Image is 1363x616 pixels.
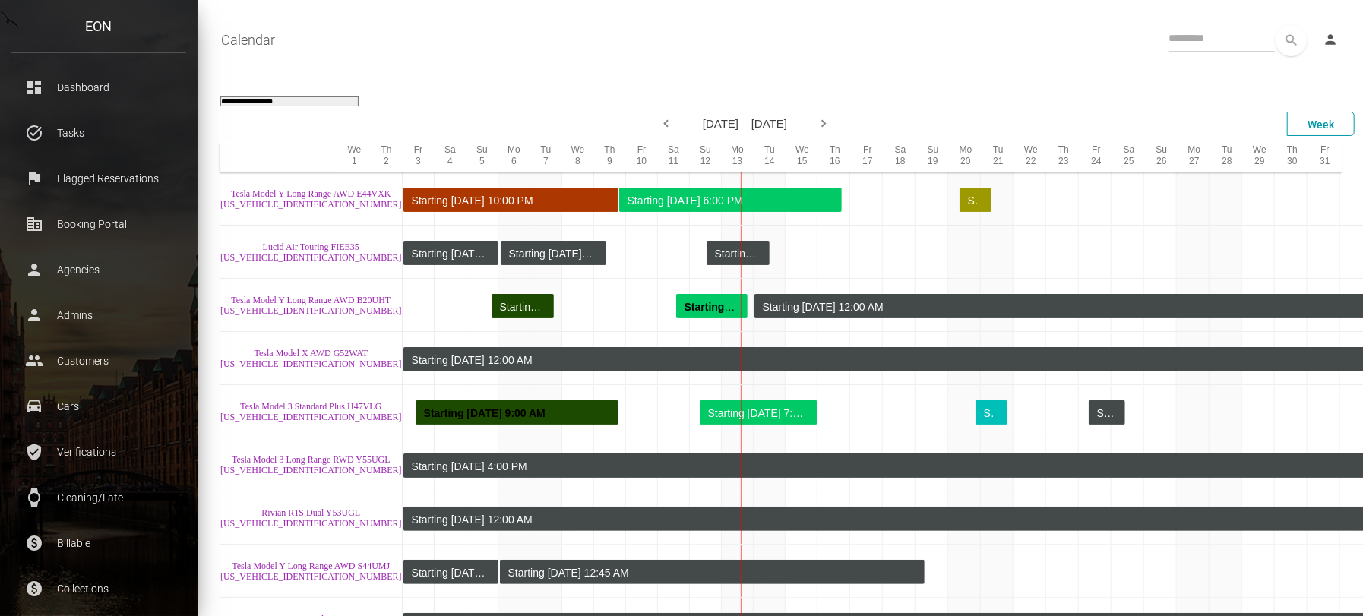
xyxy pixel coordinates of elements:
[220,188,402,210] a: Tesla Model Y Long Range AWD E44VXK [US_VEHICLE_IDENTIFICATION_NUMBER]
[685,301,806,313] strong: Starting [DATE] 1:00 PM
[715,242,757,266] div: Starting [DATE] 12:00 PM
[220,242,402,263] a: Lucid Air Touring FIEE35 [US_VEHICLE_IDENTIFICATION_NUMBER]
[1243,143,1276,172] div: We 29
[220,279,403,332] td: Tesla Model Y Long Range AWD B20UHT 7SAYGDEE3NF386547
[220,545,403,598] td: Tesla Model Y Long Range AWD S44UMJ 5YJYGDEEXMF268510
[593,143,625,172] div: Th 9
[1047,143,1080,172] div: Th 23
[220,295,402,316] a: Tesla Model Y Long Range AWD B20UHT [US_VEHICLE_IDENTIFICATION_NUMBER]
[403,560,498,584] div: Rented for 2 days, 23 hours by Admin Block . Current status is rental .
[11,68,186,106] a: dashboard Dashboard
[412,561,486,585] div: Starting [DATE] 12:00 AM
[11,479,186,516] a: watch Cleaning/Late
[657,143,689,172] div: Sa 11
[220,348,402,369] a: Tesla Model X AWD G52WAT [US_VEHICLE_IDENTIFICATION_NUMBER]
[23,258,175,281] p: Agencies
[721,143,753,172] div: Mo 13
[530,143,561,172] div: Tu 7
[498,143,530,172] div: Mo 6
[1210,143,1243,172] div: Tu 28
[220,507,402,529] a: Rivian R1S Dual Y53UGL [US_VEHICLE_IDENTIFICATION_NUMBER]
[676,294,748,318] div: Rented for 2 days, 6 hours by Cristina Gracia . Current status is rental .
[424,407,546,419] strong: Starting [DATE] 9:00 AM
[1308,143,1341,172] div: Fr 31
[11,433,186,471] a: verified_user Verifications
[11,342,186,380] a: people Customers
[23,577,175,600] p: Collections
[561,143,593,172] div: We 8
[509,242,594,266] div: Starting [DATE] 1:00 AM
[628,188,830,213] div: Starting [DATE] 6:00 PM
[625,143,657,172] div: Fr 10
[220,438,403,491] td: Tesla Model 3 Long Range RWD Y55UGL 5YJ3E1EB3PF415744
[403,241,498,265] div: Rented for 7 days, 1 hours by Admin Block . Current status is rental .
[23,304,175,327] p: Admins
[1311,25,1352,55] a: person
[466,143,498,172] div: Su 5
[370,143,402,172] div: Th 2
[1178,143,1210,172] div: Mo 27
[412,188,606,213] div: Starting [DATE] 10:00 PM
[220,401,402,422] a: Tesla Model 3 Standard Plus H47VLG [US_VEHICLE_IDENTIFICATION_NUMBER]
[984,401,995,425] div: Starting [DATE] 8:00 PM
[1014,143,1047,172] div: We 22
[976,400,1007,425] div: Rented for 1 day by AMAN MAYSON . Current status is confirmed .
[11,114,186,152] a: task_alt Tasks
[1276,143,1308,172] div: Th 30
[11,251,186,289] a: person Agencies
[1080,143,1112,172] div: Fr 24
[619,188,842,212] div: Rented for 7 days by Jasmin jones . Current status is rental .
[11,296,186,334] a: person Admins
[492,294,554,318] div: Rented for 1 day, 23 hours by Bryan Otten . Current status is completed .
[949,143,982,172] div: Mo 20
[416,400,618,425] div: Rented for 6 days, 9 hours by Jack McInerney . Current status is completed .
[501,241,606,265] div: Rented for 3 days, 8 hours by Admin Block . Current status is rental .
[1323,32,1338,47] i: person
[403,188,618,212] div: Rented for 13 days, 20 hours by Jasmin jones . Current status is late .
[817,113,833,136] div: Next
[753,143,786,172] div: Tu 14
[178,112,1312,135] div: [DATE] – [DATE]
[23,76,175,99] p: Dashboard
[500,560,925,584] div: Rented for 13 days, 5 hours by Admin Block . Current status is rental .
[707,241,770,265] div: Rented for 2 days by Admin Block . Current status is rental .
[23,349,175,372] p: Customers
[818,143,851,172] div: Th 16
[221,21,275,59] a: Calendar
[23,532,175,554] p: Billable
[1089,400,1125,425] div: Rented for 1 day, 3 hours by Admin Block . Current status is rental .
[11,570,186,608] a: paid Collections
[23,441,175,463] p: Verifications
[1112,143,1145,172] div: Sa 25
[220,226,403,279] td: Lucid Air Touring FIEE35 50EA1TEA7RA002335
[1097,401,1113,425] div: Starting [DATE] 7:00 AM
[508,561,912,585] div: Starting [DATE] 12:45 AM
[23,213,175,235] p: Booking Portal
[11,160,186,197] a: flag Flagged Reservations
[1287,112,1355,136] div: Week
[884,143,916,172] div: Sa 18
[960,188,991,212] div: Rented for 1 day by Justin Gonzalez . Current status is verified .
[689,143,721,172] div: Su 12
[220,454,402,475] a: Tesla Model 3 Long Range RWD Y55UGL [US_VEHICLE_IDENTIFICATION_NUMBER]
[968,188,979,213] div: Starting [DATE] 8:00 AM
[220,385,403,438] td: Tesla Model 3 Standard Plus H47VLG 5YJ3E1EA7NF155174
[851,143,884,172] div: Fr 17
[338,143,370,172] div: We 1
[412,242,486,266] div: Starting [DATE] 10:15 PM
[434,143,466,172] div: Sa 4
[220,172,403,226] td: Tesla Model Y Long Range AWD E44VXK 7SAYGDEE4NF480274
[700,400,817,425] div: Rented for 3 days, 16 hours by jon ortiz . Current status is rental .
[11,387,186,425] a: drive_eta Cars
[23,395,175,418] p: Cars
[220,561,402,582] a: Tesla Model Y Long Range AWD S44UMJ [US_VEHICLE_IDENTIFICATION_NUMBER]
[982,143,1014,172] div: Tu 21
[11,524,186,562] a: paid Billable
[1145,143,1178,172] div: Su 26
[220,491,403,545] td: Rivian R1S Dual Y53UGL 7PDSGABA9PN017501
[23,486,175,509] p: Cleaning/Late
[402,143,434,172] div: Fr 3
[23,167,175,190] p: Flagged Reservations
[1276,25,1307,56] button: search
